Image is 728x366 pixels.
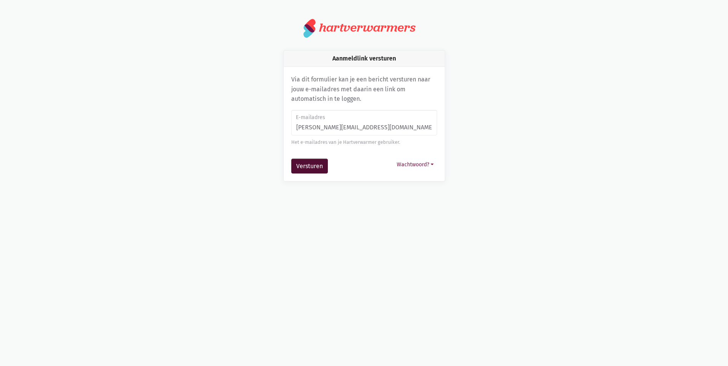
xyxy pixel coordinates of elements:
p: Via dit formulier kan je een bericht versturen naar jouw e-mailadres met daarin een link om autom... [291,75,437,104]
img: logo.svg [303,18,316,38]
a: hartverwarmers [303,18,425,38]
button: Wachtwoord? [393,159,437,170]
form: Aanmeldlink versturen [291,110,437,174]
div: Aanmeldlink versturen [284,51,445,67]
div: Het e-mailadres van je Hartverwarmer gebruiker. [291,138,437,146]
label: E-mailadres [296,113,432,122]
button: Versturen [291,159,328,174]
div: hartverwarmers [319,21,415,35]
